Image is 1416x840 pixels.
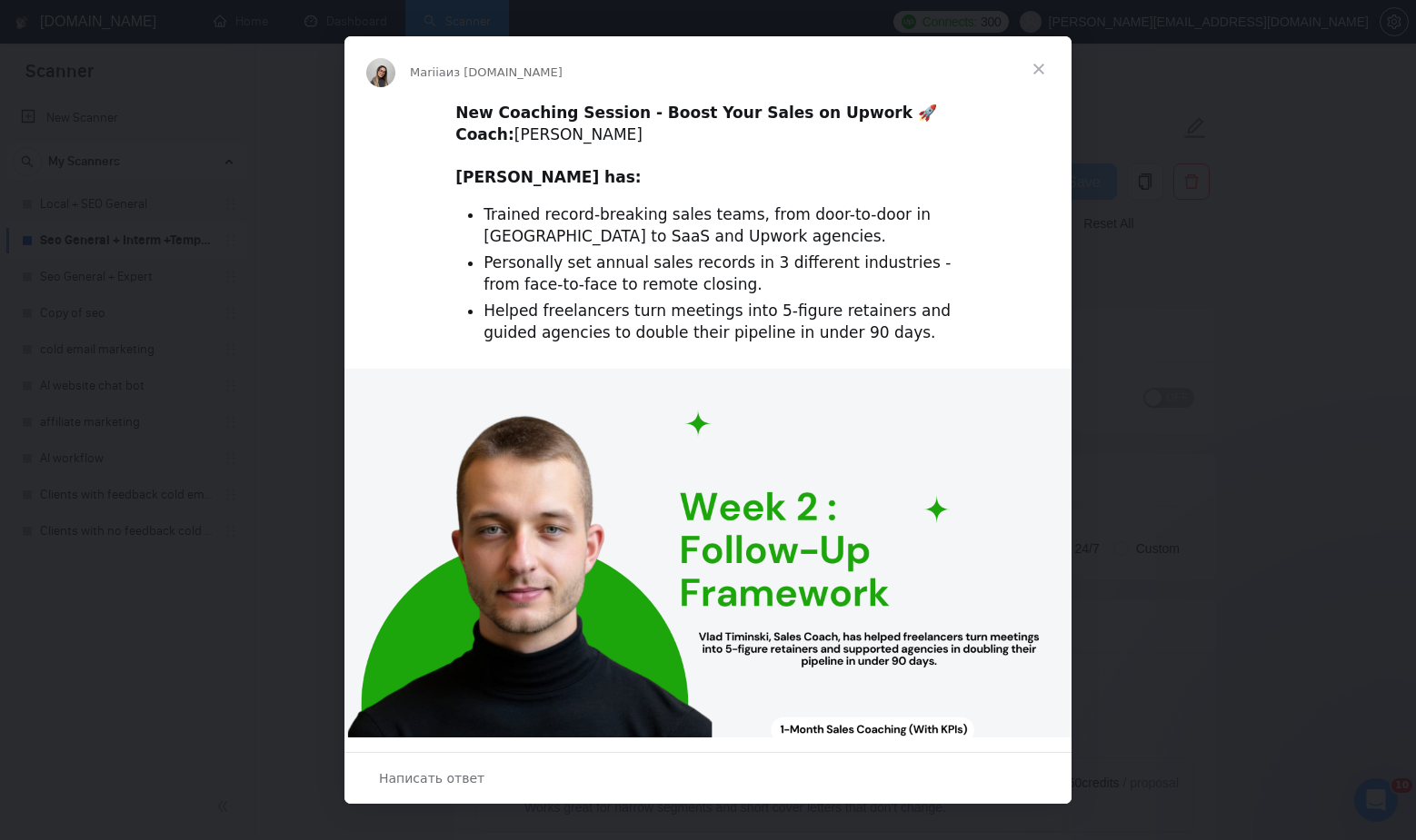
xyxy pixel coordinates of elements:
[455,104,937,122] b: New Coaching Session - Boost Your Sales on Upwork 🚀
[366,58,395,87] img: Profile image for Mariia
[410,65,446,79] span: Mariia
[484,301,961,344] li: Helped freelancers turn meetings into 5-figure retainers and guided agencies to double their pipe...
[344,752,1072,804] div: Открыть разговор и ответить
[379,766,484,790] span: Написать ответ
[455,125,514,143] b: Coach:
[446,65,563,79] span: из [DOMAIN_NAME]
[484,252,961,296] li: Personally set annual sales records in 3 different industries - from face-to-face to remote closing.
[1006,36,1072,102] span: Закрыть
[455,103,961,189] div: ​ [PERSON_NAME] ​ ​
[455,168,641,186] b: [PERSON_NAME] has:
[484,204,961,248] li: Trained record-breaking sales teams, from door-to-door in [GEOGRAPHIC_DATA] to SaaS and Upwork ag...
